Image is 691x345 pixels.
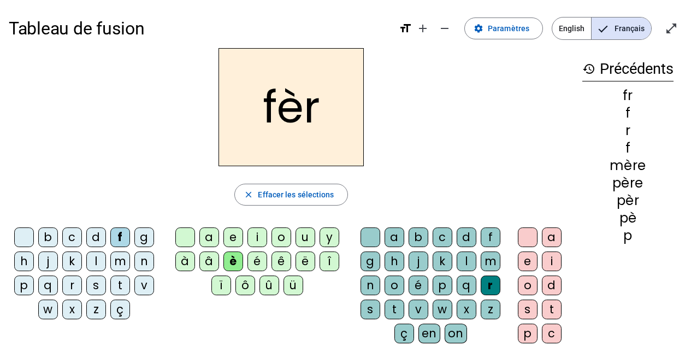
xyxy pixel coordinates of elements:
div: a [385,227,404,247]
mat-button-toggle-group: Language selection [552,17,652,40]
div: à [175,252,195,271]
div: q [457,276,476,295]
div: g [361,252,380,271]
div: x [457,300,476,319]
mat-icon: add [416,22,429,35]
div: c [433,227,452,247]
div: z [86,300,106,319]
div: e [518,252,538,271]
span: Effacer les sélections [258,188,334,201]
div: i [247,227,267,247]
div: r [481,276,500,295]
div: en [418,324,440,343]
div: k [433,252,452,271]
div: c [542,324,562,343]
button: Paramètres [464,17,543,39]
button: Effacer les sélections [234,184,347,206]
div: q [38,276,58,295]
div: ï [211,276,231,295]
div: pè [582,212,674,225]
div: j [38,252,58,271]
div: v [409,300,428,319]
div: g [134,227,154,247]
div: ê [271,252,291,271]
div: w [433,300,452,319]
div: m [481,252,500,271]
mat-icon: open_in_full [665,22,678,35]
div: t [385,300,404,319]
div: k [62,252,82,271]
div: é [247,252,267,271]
mat-icon: history [582,62,595,75]
mat-icon: settings [474,24,483,33]
h1: Tableau de fusion [9,11,390,46]
div: ô [235,276,255,295]
div: ç [110,300,130,319]
div: d [86,227,106,247]
button: Entrer en plein écran [660,17,682,39]
div: é [409,276,428,295]
div: m [110,252,130,271]
div: o [271,227,291,247]
div: î [320,252,339,271]
h3: Précédents [582,57,674,81]
span: Paramètres [488,22,529,35]
div: u [296,227,315,247]
mat-icon: remove [438,22,451,35]
div: f [582,107,674,120]
button: Augmenter la taille de la police [412,17,434,39]
div: r [582,124,674,137]
div: ç [394,324,414,343]
span: Français [592,17,651,39]
div: z [481,300,500,319]
div: h [14,252,34,271]
div: on [445,324,467,343]
div: ü [284,276,303,295]
button: Diminuer la taille de la police [434,17,456,39]
div: f [582,142,674,155]
div: o [518,276,538,295]
div: j [409,252,428,271]
div: n [134,252,154,271]
div: mère [582,159,674,172]
div: p [582,229,674,242]
div: p [14,276,34,295]
div: x [62,300,82,319]
span: English [552,17,591,39]
div: f [481,227,500,247]
h2: fèr [218,48,364,166]
div: p [433,276,452,295]
div: b [38,227,58,247]
div: û [259,276,279,295]
mat-icon: close [244,190,253,200]
div: e [223,227,243,247]
div: o [385,276,404,295]
div: b [409,227,428,247]
div: c [62,227,82,247]
div: t [110,276,130,295]
div: l [86,252,106,271]
div: d [457,227,476,247]
div: a [199,227,219,247]
div: h [385,252,404,271]
div: d [542,276,562,295]
div: père [582,177,674,190]
div: a [542,227,562,247]
div: n [361,276,380,295]
div: v [134,276,154,295]
div: p [518,324,538,343]
div: f [110,227,130,247]
div: w [38,300,58,319]
mat-icon: format_size [399,22,412,35]
div: i [542,252,562,271]
div: ë [296,252,315,271]
div: è [223,252,243,271]
div: r [62,276,82,295]
div: t [542,300,562,319]
div: â [199,252,219,271]
div: pèr [582,194,674,207]
div: y [320,227,339,247]
div: s [361,300,380,319]
div: s [86,276,106,295]
div: fr [582,89,674,102]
